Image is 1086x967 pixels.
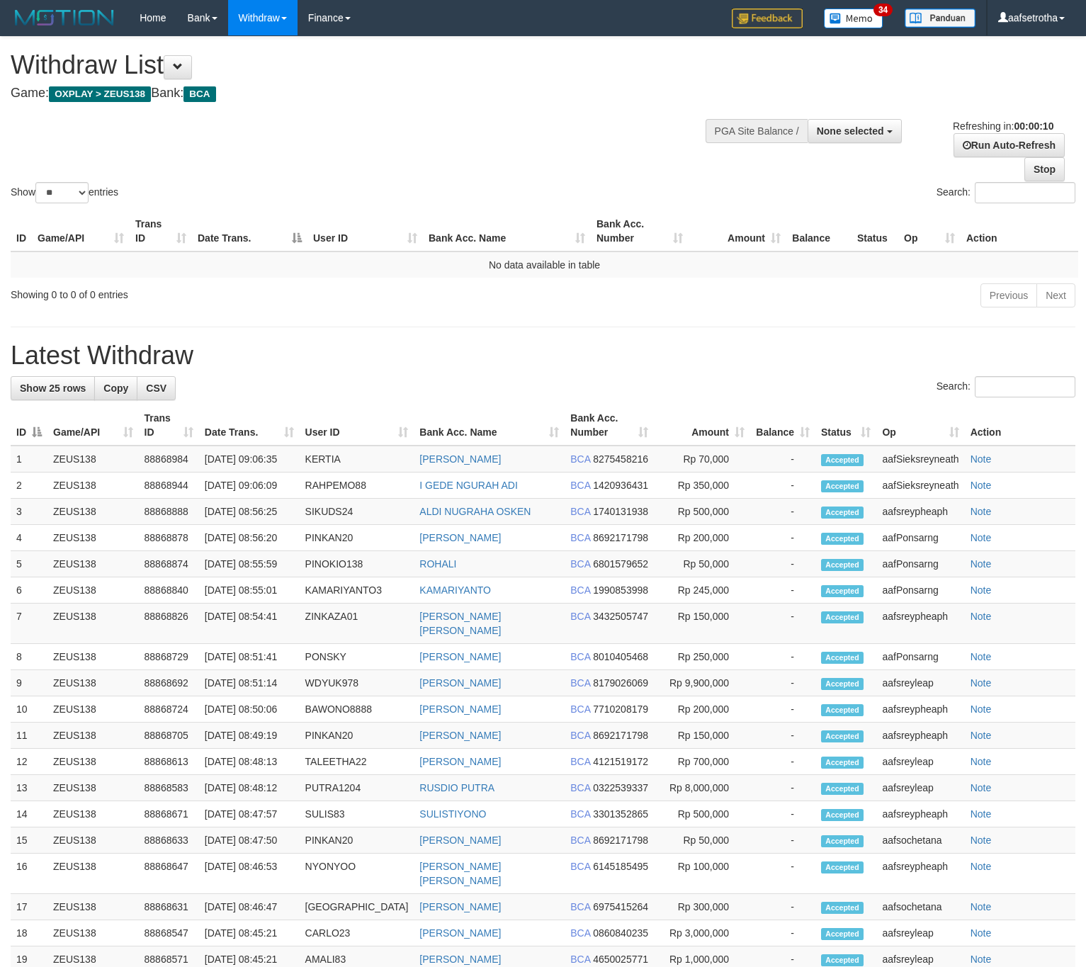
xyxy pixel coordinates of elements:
[873,4,893,16] span: 34
[419,835,501,846] a: [PERSON_NAME]
[199,801,300,827] td: [DATE] 08:47:57
[47,775,139,801] td: ZEUS138
[876,525,964,551] td: aafPonsarng
[593,927,648,939] span: Copy 0860840235 to clipboard
[815,405,876,446] th: Status: activate to sort column ascending
[971,532,992,543] a: Note
[876,473,964,499] td: aafSieksreyneath
[971,730,992,741] a: Note
[11,801,47,827] td: 14
[47,749,139,775] td: ZEUS138
[139,801,199,827] td: 88868671
[971,861,992,872] a: Note
[570,808,590,820] span: BCA
[419,584,491,596] a: KAMARIYANTO
[654,801,750,827] td: Rp 500,000
[593,506,648,517] span: Copy 1740131938 to clipboard
[11,696,47,723] td: 10
[570,782,590,793] span: BCA
[139,854,199,894] td: 88868647
[47,894,139,920] td: ZEUS138
[199,446,300,473] td: [DATE] 09:06:35
[876,920,964,946] td: aafsreyleap
[419,901,501,912] a: [PERSON_NAME]
[419,927,501,939] a: [PERSON_NAME]
[593,453,648,465] span: Copy 8275458216 to clipboard
[876,775,964,801] td: aafsreyleap
[821,783,864,795] span: Accepted
[300,644,414,670] td: PONSKY
[419,532,501,543] a: [PERSON_NAME]
[750,405,815,446] th: Balance: activate to sort column ascending
[570,756,590,767] span: BCA
[654,604,750,644] td: Rp 150,000
[750,854,815,894] td: -
[654,551,750,577] td: Rp 50,000
[570,835,590,846] span: BCA
[139,894,199,920] td: 88868631
[139,920,199,946] td: 88868547
[419,782,494,793] a: RUSDIO PUTRA
[821,861,864,873] span: Accepted
[593,730,648,741] span: Copy 8692171798 to clipboard
[876,749,964,775] td: aafsreyleap
[11,211,32,251] th: ID
[654,854,750,894] td: Rp 100,000
[654,920,750,946] td: Rp 3,000,000
[11,577,47,604] td: 6
[971,927,992,939] a: Note
[47,577,139,604] td: ZEUS138
[593,756,648,767] span: Copy 4121519172 to clipboard
[876,604,964,644] td: aafsreypheaph
[419,730,501,741] a: [PERSON_NAME]
[565,405,654,446] th: Bank Acc. Number: activate to sort column ascending
[11,775,47,801] td: 13
[139,525,199,551] td: 88868878
[593,808,648,820] span: Copy 3301352865 to clipboard
[971,782,992,793] a: Note
[11,86,710,101] h4: Game: Bank:
[971,756,992,767] a: Note
[419,954,501,965] a: [PERSON_NAME]
[654,405,750,446] th: Amount: activate to sort column ascending
[570,677,590,689] span: BCA
[192,211,307,251] th: Date Trans.: activate to sort column descending
[821,454,864,466] span: Accepted
[593,835,648,846] span: Copy 8692171798 to clipboard
[199,894,300,920] td: [DATE] 08:46:47
[937,182,1075,203] label: Search:
[199,775,300,801] td: [DATE] 08:48:12
[876,446,964,473] td: aafSieksreyneath
[11,920,47,946] td: 18
[419,808,486,820] a: SULISTIYONO
[11,376,95,400] a: Show 25 rows
[821,678,864,690] span: Accepted
[199,473,300,499] td: [DATE] 09:06:09
[570,901,590,912] span: BCA
[750,551,815,577] td: -
[965,405,1075,446] th: Action
[300,577,414,604] td: KAMARIYANTO3
[11,341,1075,370] h1: Latest Withdraw
[975,182,1075,203] input: Search:
[47,604,139,644] td: ZEUS138
[821,611,864,623] span: Accepted
[11,473,47,499] td: 2
[593,861,648,872] span: Copy 6145185495 to clipboard
[199,696,300,723] td: [DATE] 08:50:06
[419,651,501,662] a: [PERSON_NAME]
[139,696,199,723] td: 88868724
[971,901,992,912] a: Note
[11,854,47,894] td: 16
[300,405,414,446] th: User ID: activate to sort column ascending
[11,827,47,854] td: 15
[570,532,590,543] span: BCA
[593,677,648,689] span: Copy 8179026069 to clipboard
[821,585,864,597] span: Accepted
[570,480,590,491] span: BCA
[199,920,300,946] td: [DATE] 08:45:21
[654,644,750,670] td: Rp 250,000
[654,894,750,920] td: Rp 300,000
[971,808,992,820] a: Note
[47,644,139,670] td: ZEUS138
